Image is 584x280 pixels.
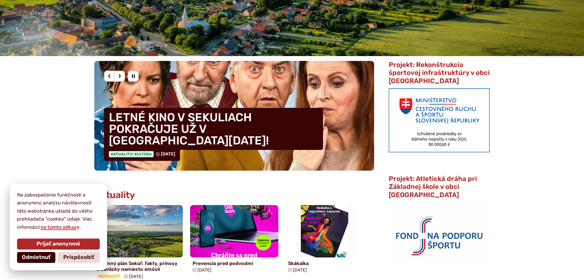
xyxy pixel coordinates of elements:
[129,274,143,279] span: [DATE]
[58,252,100,263] button: Prispôsobiť
[104,71,115,82] div: Predošlý slajd
[97,261,180,272] h4: Územný plán Sekúľ: fakty, prínosy a záväzky namiesto emócií
[17,252,55,263] button: Odmietnuť
[389,88,490,152] img: min-cras.png
[109,151,154,157] span: Aktuality
[104,108,323,150] h4: LETNÉ KINO V SEKULIACH POKRAČUJE UŽ V [GEOGRAPHIC_DATA][DATE]!
[36,241,80,247] span: Prijať anonymné
[94,190,135,200] h3: Aktuality
[17,191,100,231] p: Na zabezpečenie funkčnosti a anonymnú analýzu návštevnosti táto webstránka ukladá do vášho prehli...
[389,175,477,199] span: Projekt: Atletická dráha pri Základnej škole v obci [GEOGRAPHIC_DATA]
[288,261,372,266] h4: Skákalka
[389,61,490,85] span: Projekt: Rekonštrukcia športovej infraštruktúry v obci [GEOGRAPHIC_DATA]
[22,254,50,261] span: Odmietnuť
[94,61,374,171] a: LETNÉ KINO V SEKULIACH POKRAČUJE UŽ V [GEOGRAPHIC_DATA][DATE]! Aktuality/ Kultúra [DATE]
[161,151,175,157] span: [DATE]
[190,205,279,275] a: Prevencia pred podvodmi [DATE]
[193,261,276,266] h4: Prevencia pred podvodmi
[114,71,125,82] div: Nasledujúci slajd
[94,61,374,171] div: 2 / 8
[293,268,307,273] span: [DATE]
[97,273,122,279] span: Aktuality
[286,205,374,275] a: Skákalka [DATE]
[17,239,100,250] button: Prijať anonymné
[40,224,80,230] a: na tomto odkaze
[63,254,94,261] span: Prispôsobiť
[128,71,139,82] div: Pozastaviť pohyb slajdera
[132,152,152,156] span: / Kultúra
[389,202,490,268] img: logo_fnps.png
[197,268,211,273] span: [DATE]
